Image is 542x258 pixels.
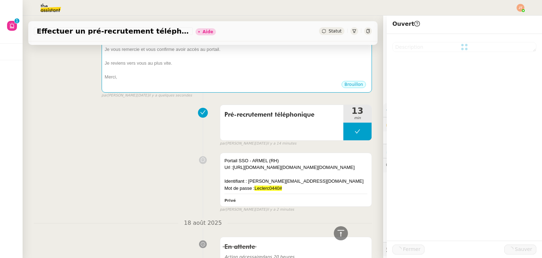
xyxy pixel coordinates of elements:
span: il y a 14 minutes [267,141,296,147]
span: En attente [224,244,255,250]
span: min [343,115,372,121]
span: Leclerc0440# [254,186,282,191]
span: Pré-recrutement téléphonique [224,110,339,120]
nz-badge-sup: 1 [14,18,19,23]
span: 💬 [386,162,444,168]
small: [PERSON_NAME][DATE] [220,207,294,213]
div: 🕵️Autres demandes en cours 14 [383,242,542,256]
span: Brouillon [344,82,363,87]
div: Aide [203,30,213,34]
span: 13 [343,107,372,115]
span: 🕵️ [386,246,477,252]
div: Je reviens vers vous au plus vite. [105,60,369,67]
small: [PERSON_NAME][DATE] [102,93,192,99]
div: ⚙️Procédures [383,103,542,117]
span: Effectuer un pré-recrutement téléphonique [37,28,190,35]
span: 🔐 [386,120,432,128]
div: ⏲️Tâches 35:35 [383,144,542,158]
button: Sauver [504,245,536,254]
b: Privé [224,198,236,203]
button: Fermer [392,245,424,254]
span: 18 août 2025 [178,218,227,228]
div: Identifiant : [PERSON_NAME][EMAIL_ADDRESS][DOMAIN_NAME] [224,178,367,185]
span: il y a quelques secondes [149,93,192,99]
span: par [220,141,226,147]
div: 💬Commentaires 2 [383,158,542,172]
span: Statut [329,29,342,34]
span: par [102,93,108,99]
div: Merci, [105,74,369,81]
div: 🔐Données client [383,117,542,131]
div: Mot de passe : [224,185,367,192]
span: par [220,207,226,213]
span: ⚙️ [386,106,423,114]
div: Je vous remercie et vous confirme avoir accès au portail. [105,46,369,53]
img: svg [517,4,524,12]
span: Ouvert [392,20,420,27]
small: [PERSON_NAME][DATE] [220,141,296,147]
span: ⏲️ [386,148,438,154]
div: Portail SSO - ARMEL (RH) [224,157,367,164]
p: 1 [16,18,18,25]
div: Url :[URL][DOMAIN_NAME][DOMAIN_NAME][DOMAIN_NAME] [224,164,367,171]
span: il y a 2 minutes [267,207,294,213]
